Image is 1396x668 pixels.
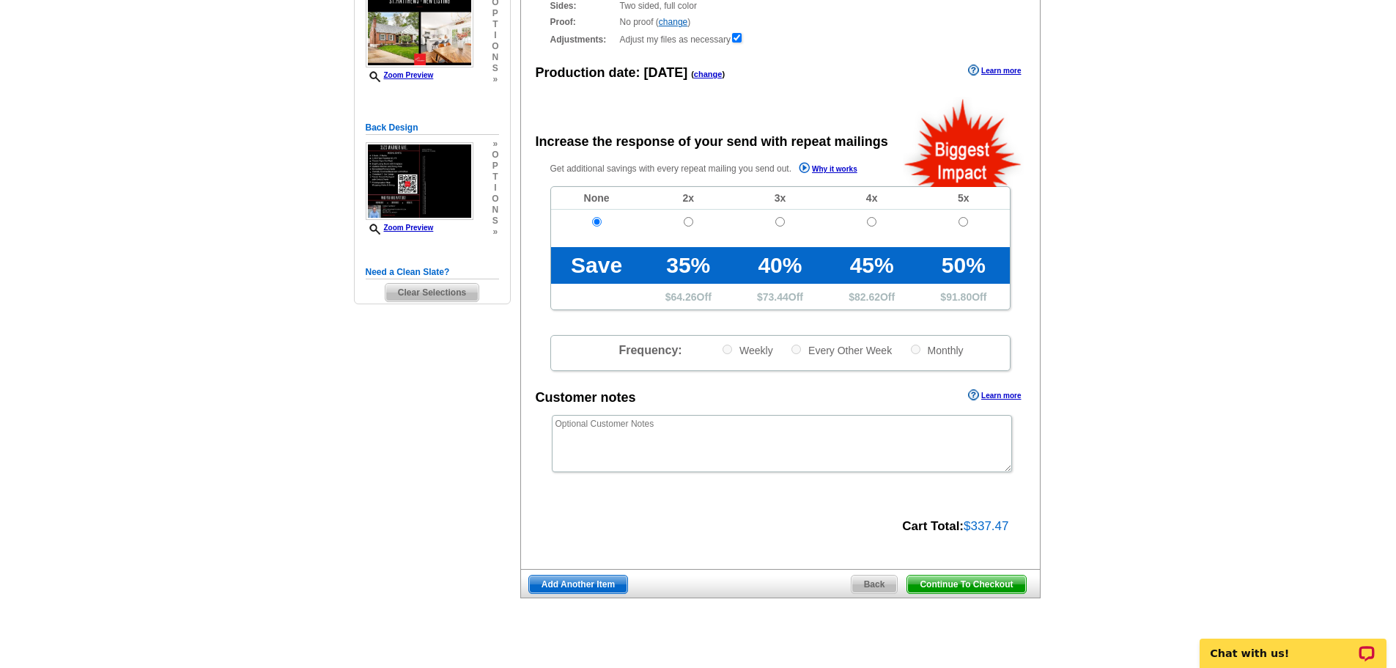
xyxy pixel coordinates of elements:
[643,284,734,309] td: $ Off
[826,284,917,309] td: $ Off
[909,343,964,357] label: Monthly
[492,205,498,216] span: n
[618,344,682,356] span: Frequency:
[366,224,434,232] a: Zoom Preview
[911,345,920,354] input: Monthly
[550,161,889,177] p: Get additional savings with every repeat mailing you send out.
[826,247,917,284] td: 45%
[691,70,725,78] span: ( )
[723,345,732,354] input: Weekly
[536,63,725,83] div: Production date:
[492,8,498,19] span: p
[492,74,498,85] span: »
[536,388,636,408] div: Customer notes
[968,389,1021,401] a: Learn more
[366,142,473,220] img: small-thumb.jpg
[385,284,479,301] span: Clear Selections
[903,97,1024,187] img: biggestImpact.png
[366,265,499,279] h5: Need a Clean Slate?
[791,345,801,354] input: Every Other Week
[492,183,498,194] span: i
[917,187,1009,210] td: 5x
[492,172,498,183] span: t
[643,247,734,284] td: 35%
[492,194,498,205] span: o
[492,30,498,41] span: i
[946,291,972,303] span: 91.80
[851,575,898,594] a: Back
[659,17,687,27] a: change
[492,41,498,52] span: o
[734,284,826,309] td: $ Off
[734,187,826,210] td: 3x
[550,32,1011,46] div: Adjust my files as necessary
[536,132,888,152] div: Increase the response of your send with repeat mailings
[826,187,917,210] td: 4x
[852,576,898,593] span: Back
[968,65,1021,76] a: Learn more
[550,15,1011,29] div: No proof ( )
[492,227,498,238] span: »
[492,52,498,63] span: n
[917,284,1009,309] td: $ Off
[550,15,616,29] strong: Proof:
[551,187,643,210] td: None
[694,70,723,78] a: change
[790,343,892,357] label: Every Other Week
[492,150,498,161] span: o
[551,247,643,284] td: Save
[763,291,789,303] span: 73.44
[643,187,734,210] td: 2x
[734,247,826,284] td: 40%
[366,121,499,135] h5: Back Design
[550,33,616,46] strong: Adjustments:
[671,291,697,303] span: 64.26
[917,247,1009,284] td: 50%
[366,71,434,79] a: Zoom Preview
[529,576,627,593] span: Add Another Item
[907,576,1025,593] span: Continue To Checkout
[964,519,1008,533] span: $337.47
[902,519,964,533] strong: Cart Total:
[492,63,498,74] span: s
[492,19,498,30] span: t
[854,291,880,303] span: 82.62
[799,162,857,177] a: Why it works
[644,65,688,80] span: [DATE]
[528,575,628,594] a: Add Another Item
[492,139,498,150] span: »
[492,216,498,227] span: s
[1190,622,1396,668] iframe: LiveChat chat widget
[721,343,773,357] label: Weekly
[492,161,498,172] span: p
